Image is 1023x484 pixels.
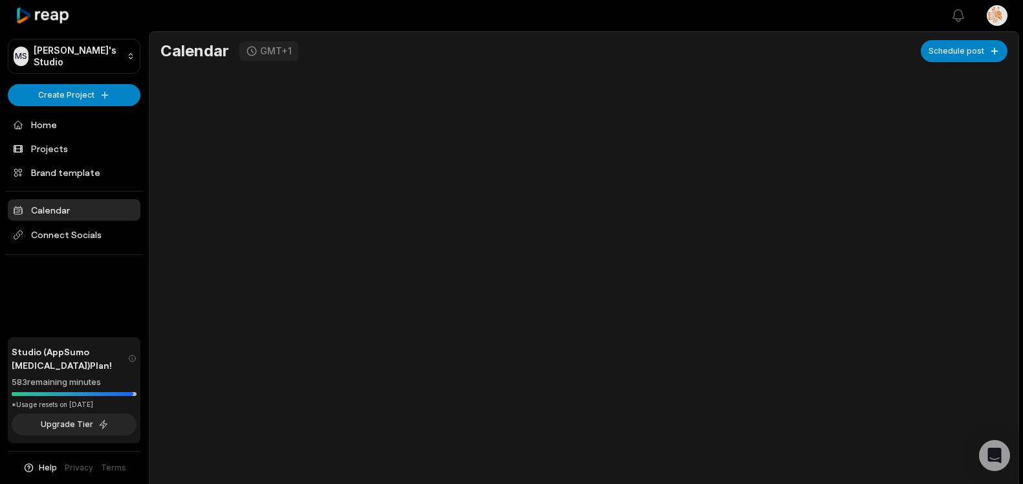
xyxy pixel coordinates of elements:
div: *Usage resets on [DATE] [12,400,137,410]
h1: Calendar [160,41,229,61]
button: Create Project [8,84,140,106]
a: Home [8,114,140,135]
a: Calendar [8,199,140,221]
p: [PERSON_NAME]'s Studio [34,45,122,68]
span: Studio (AppSumo [MEDICAL_DATA]) Plan! [12,345,128,372]
button: Upgrade Tier [12,413,137,435]
a: Terms [101,462,126,474]
span: Connect Socials [8,223,140,247]
button: Schedule post [921,40,1007,62]
div: 583 remaining minutes [12,376,137,389]
a: Projects [8,138,140,159]
div: MS [14,47,28,66]
a: Brand template [8,162,140,183]
button: Help [23,462,57,474]
div: Open Intercom Messenger [979,440,1010,471]
div: GMT+1 [260,45,292,57]
a: Privacy [65,462,93,474]
span: Help [39,462,57,474]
